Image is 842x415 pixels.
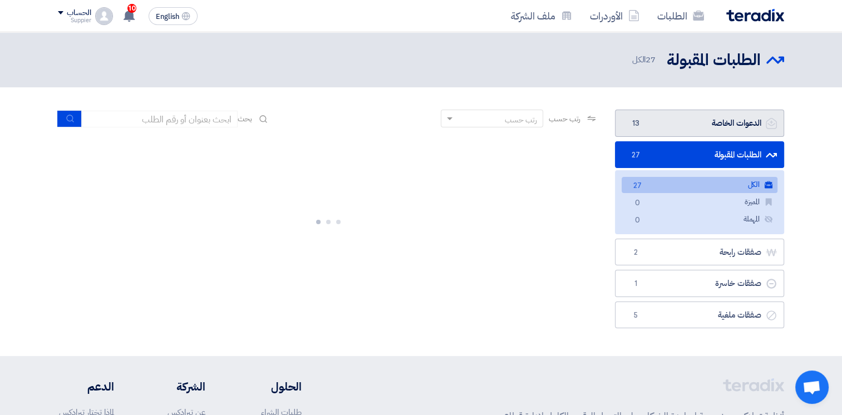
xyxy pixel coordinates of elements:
a: الكل [622,177,777,193]
span: 1 [629,278,642,289]
span: 13 [629,118,642,129]
li: الدعم [58,378,114,395]
span: رتب حسب [549,113,580,125]
div: رتب حسب [505,114,537,126]
a: الأوردرات [581,3,648,29]
span: الكل [632,53,658,66]
a: الدعوات الخاصة13 [615,110,784,137]
a: المميزة [622,194,777,210]
h2: الطلبات المقبولة [667,50,761,71]
div: Suppier [58,17,91,23]
a: الطلبات [648,3,713,29]
button: English [149,7,198,25]
span: 10 [127,4,136,13]
div: Open chat [795,370,829,404]
span: بحث [238,113,252,125]
span: English [156,13,179,21]
span: 5 [629,310,642,321]
input: ابحث بعنوان أو رقم الطلب [82,111,238,127]
a: صفقات ملغية5 [615,302,784,329]
a: الطلبات المقبولة27 [615,141,784,169]
div: الحساب [67,8,91,18]
img: Teradix logo [726,9,784,22]
li: الشركة [147,378,205,395]
img: profile_test.png [95,7,113,25]
span: 27 [646,53,656,66]
span: 27 [629,150,642,161]
span: 27 [631,180,644,192]
li: الحلول [239,378,302,395]
a: صفقات رابحة2 [615,239,784,266]
span: 0 [631,215,644,226]
a: صفقات خاسرة1 [615,270,784,297]
span: 0 [631,197,644,209]
span: 2 [629,247,642,258]
a: المهملة [622,211,777,228]
a: ملف الشركة [502,3,581,29]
